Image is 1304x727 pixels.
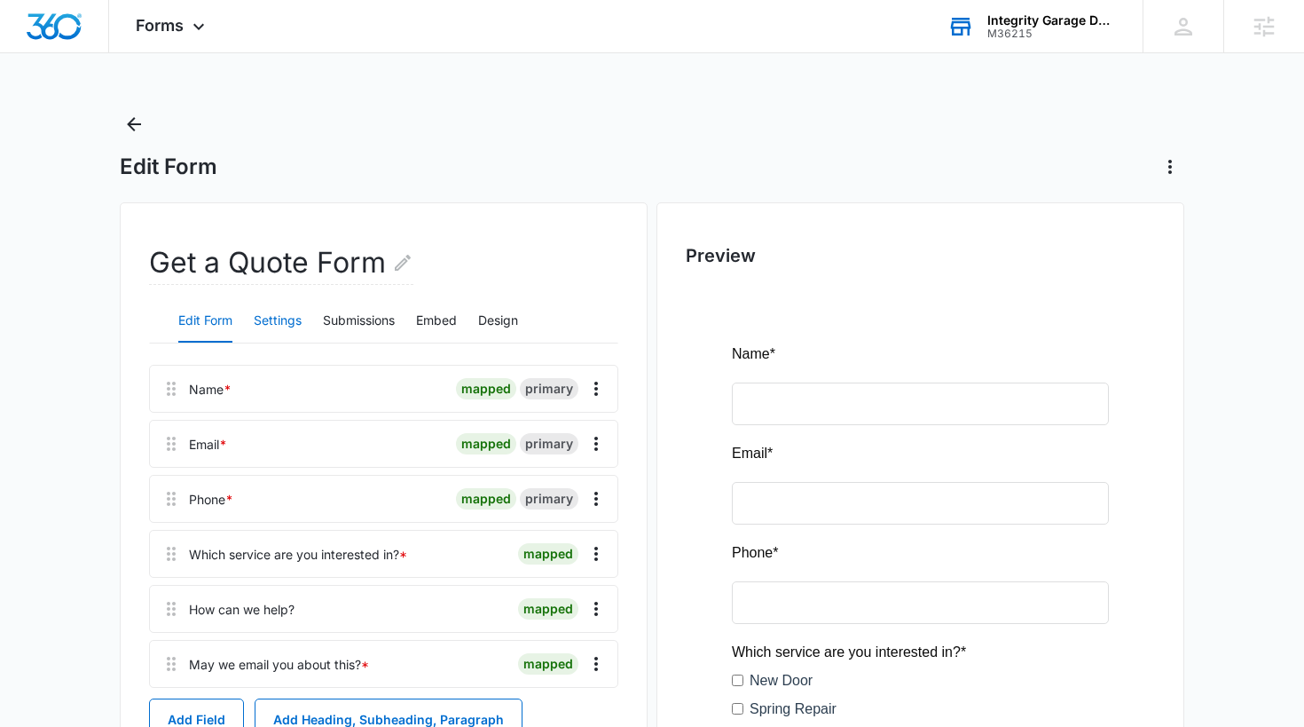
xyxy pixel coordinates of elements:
button: Edit Form Name [392,241,413,284]
button: Embed [416,300,457,343]
span: Name [18,20,56,36]
div: mapped [456,488,516,510]
button: Settings [254,300,302,343]
div: mapped [518,598,578,620]
span: Email [18,120,53,135]
div: Which service are you interested in? [189,545,407,564]
small: You agree to receive future emails and understand you may opt-out at any time [18,692,395,726]
button: Overflow Menu [582,485,610,513]
button: Actions [1156,153,1184,181]
button: Overflow Menu [582,375,610,403]
h2: Preview [686,242,1155,269]
button: Edit Form [178,300,232,343]
button: Back [120,110,148,138]
button: Overflow Menu [582,595,610,623]
button: Design [478,300,518,343]
div: Email [189,435,227,454]
span: May we email you about this? [18,629,205,644]
div: account name [987,13,1117,28]
h2: Get a Quote Form [149,241,413,285]
button: Overflow Menu [582,540,610,568]
span: How can we help? [18,507,134,522]
div: Name [189,380,232,399]
div: mapped [518,653,578,675]
label: General Inquiry [35,458,132,479]
button: Overflow Menu [582,650,610,678]
div: account id [987,28,1117,40]
label: New Door [35,344,98,366]
label: Routine Service [35,430,136,451]
button: Overflow Menu [582,430,610,458]
button: Submissions [323,300,395,343]
div: How can we help? [189,600,295,619]
div: mapped [456,433,516,454]
div: primary [520,378,578,399]
div: mapped [456,378,516,399]
div: Phone [189,490,233,509]
div: primary [520,433,578,454]
span: Forms [136,16,184,35]
div: May we email you about this? [189,655,369,674]
label: Motor Repair [35,401,117,423]
h1: Edit Form [120,154,217,180]
div: primary [520,488,578,510]
span: Which service are you interested in? [18,319,247,334]
label: Spring Repair [35,373,122,394]
span: Phone [18,219,59,234]
div: mapped [518,543,578,565]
